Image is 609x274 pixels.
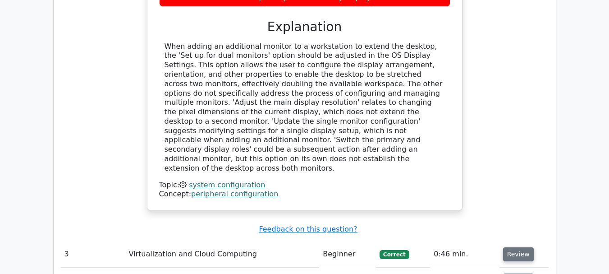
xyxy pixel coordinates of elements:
div: Topic: [159,181,450,190]
span: Correct [380,250,409,259]
td: 3 [61,241,125,267]
td: 0:46 min. [430,241,499,267]
button: Review [503,247,534,261]
a: system configuration [189,181,265,189]
td: Beginner [319,241,376,267]
td: Virtualization and Cloud Computing [125,241,319,267]
div: Concept: [159,190,450,199]
div: When adding an additional monitor to a workstation to extend the desktop, the 'Set up for dual mo... [165,42,445,173]
h3: Explanation [165,19,445,35]
a: Feedback on this question? [259,225,357,233]
a: peripheral configuration [191,190,278,198]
